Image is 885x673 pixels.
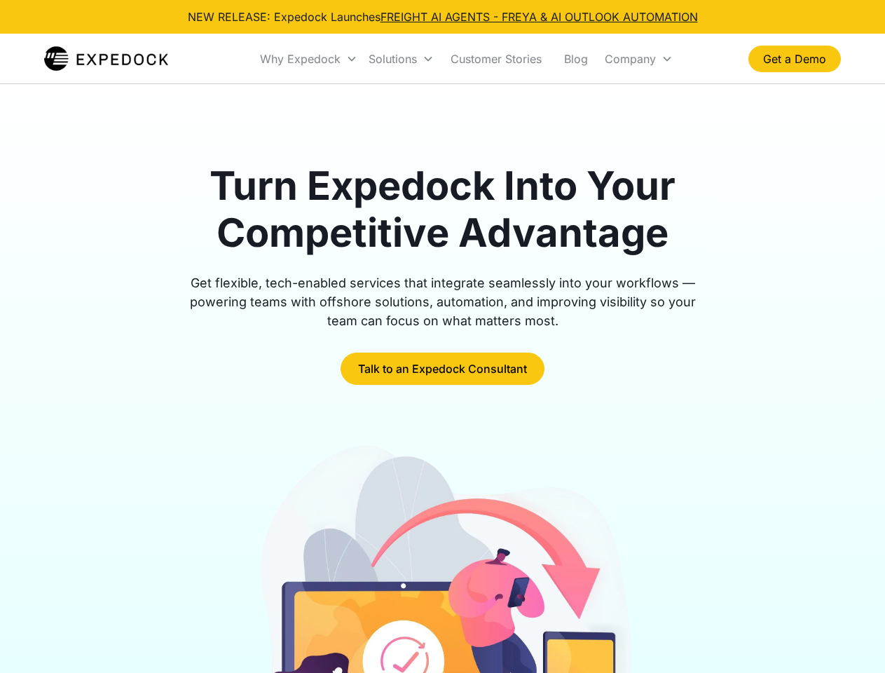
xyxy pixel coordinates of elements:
[748,46,841,72] a: Get a Demo
[44,45,168,73] a: home
[260,52,341,66] div: Why Expedock
[605,52,656,66] div: Company
[439,35,553,83] a: Customer Stories
[341,353,544,385] a: Talk to an Expedock Consultant
[363,35,439,83] div: Solutions
[369,52,417,66] div: Solutions
[254,35,363,83] div: Why Expedock
[553,35,599,83] a: Blog
[174,163,712,257] h1: Turn Expedock Into Your Competitive Advantage
[188,8,698,25] div: NEW RELEASE: Expedock Launches
[599,35,678,83] div: Company
[44,45,168,73] img: Expedock Logo
[174,273,712,330] div: Get flexible, tech-enabled services that integrate seamlessly into your workflows — powering team...
[380,10,698,24] a: FREIGHT AI AGENTS - FREYA & AI OUTLOOK AUTOMATION
[815,606,885,673] iframe: Chat Widget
